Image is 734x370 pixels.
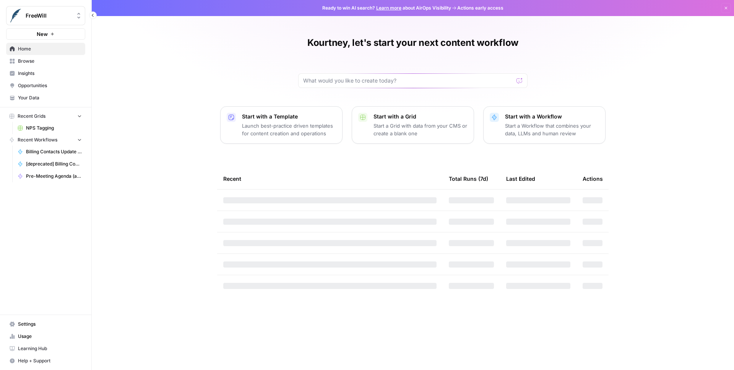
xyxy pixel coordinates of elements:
p: Start with a Template [242,113,336,120]
span: Recent Workflows [18,136,57,143]
a: Home [6,43,85,55]
a: Browse [6,55,85,67]
span: Opportunities [18,82,82,89]
a: Learn more [376,5,401,11]
button: Start with a TemplateLaunch best-practice driven templates for content creation and operations [220,106,343,144]
div: Actions [583,168,603,189]
span: Learning Hub [18,345,82,352]
span: Billing Contacts Update Workflow v3.0 [26,148,82,155]
button: New [6,28,85,40]
a: Usage [6,330,85,342]
span: Pre-Meeting Agenda (add gift data + testing new agenda format) [26,173,82,180]
img: FreeWill Logo [9,9,23,23]
button: Help + Support [6,355,85,367]
input: What would you like to create today? [303,77,513,84]
a: Settings [6,318,85,330]
p: Launch best-practice driven templates for content creation and operations [242,122,336,137]
p: Start with a Workflow [505,113,599,120]
span: Settings [18,321,82,328]
span: Recent Grids [18,113,45,120]
p: Start a Grid with data from your CMS or create a blank one [373,122,468,137]
div: Last Edited [506,168,535,189]
a: Pre-Meeting Agenda (add gift data + testing new agenda format) [14,170,85,182]
span: NPS Tagging [26,125,82,131]
span: Usage [18,333,82,340]
p: Start with a Grid [373,113,468,120]
a: Learning Hub [6,342,85,355]
button: Recent Workflows [6,134,85,146]
span: FreeWill [26,12,72,19]
span: [deprecated] Billing Contacts Update Workflow [26,161,82,167]
span: Actions early access [457,5,503,11]
a: Your Data [6,92,85,104]
button: Workspace: FreeWill [6,6,85,25]
span: Your Data [18,94,82,101]
div: Recent [223,168,437,189]
a: NPS Tagging [14,122,85,134]
a: Insights [6,67,85,80]
span: New [37,30,48,38]
span: Help + Support [18,357,82,364]
a: [deprecated] Billing Contacts Update Workflow [14,158,85,170]
a: Billing Contacts Update Workflow v3.0 [14,146,85,158]
span: Ready to win AI search? about AirOps Visibility [322,5,451,11]
span: Insights [18,70,82,77]
a: Opportunities [6,80,85,92]
h1: Kourtney, let's start your next content workflow [307,37,518,49]
span: Browse [18,58,82,65]
div: Total Runs (7d) [449,168,488,189]
span: Home [18,45,82,52]
button: Recent Grids [6,110,85,122]
button: Start with a WorkflowStart a Workflow that combines your data, LLMs and human review [483,106,606,144]
p: Start a Workflow that combines your data, LLMs and human review [505,122,599,137]
button: Start with a GridStart a Grid with data from your CMS or create a blank one [352,106,474,144]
